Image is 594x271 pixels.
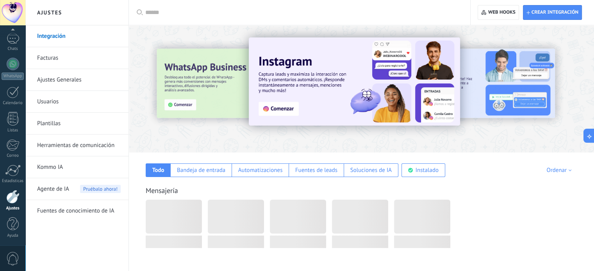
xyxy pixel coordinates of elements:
[25,25,128,47] li: Integración
[25,178,128,200] li: Agente de IA
[523,5,582,20] button: Crear integración
[157,49,323,118] img: Slide 3
[2,153,24,158] div: Correo
[146,186,178,195] a: Mensajería
[488,9,516,16] span: Web hooks
[37,25,121,47] a: Integración
[25,69,128,91] li: Ajustes Generales
[2,233,24,238] div: Ayuda
[152,166,164,174] div: Todo
[389,49,555,118] img: Slide 2
[37,200,121,222] a: Fuentes de conocimiento de IA
[2,206,24,211] div: Ajustes
[37,178,69,200] span: Agente de IA
[546,166,574,174] div: Ordenar
[80,185,121,193] span: Pruébalo ahora!
[416,166,439,174] div: Instalado
[37,178,121,200] a: Agente de IAPruébalo ahora!
[2,179,24,184] div: Estadísticas
[2,128,24,133] div: Listas
[37,113,121,135] a: Plantillas
[2,73,24,80] div: WhatsApp
[37,156,121,178] a: Kommo IA
[37,47,121,69] a: Facturas
[25,156,128,178] li: Kommo IA
[25,113,128,135] li: Plantillas
[25,47,128,69] li: Facturas
[2,101,24,106] div: Calendario
[25,91,128,113] li: Usuarios
[177,166,225,174] div: Bandeja de entrada
[25,200,128,221] li: Fuentes de conocimiento de IA
[2,46,24,51] div: Chats
[295,166,337,174] div: Fuentes de leads
[249,37,460,126] img: Slide 1
[350,166,392,174] div: Soluciones de IA
[478,5,519,20] button: Web hooks
[532,9,578,16] span: Crear integración
[37,69,121,91] a: Ajustes Generales
[238,166,283,174] div: Automatizaciones
[37,135,121,156] a: Herramientas de comunicación
[37,91,121,113] a: Usuarios
[25,135,128,156] li: Herramientas de comunicación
